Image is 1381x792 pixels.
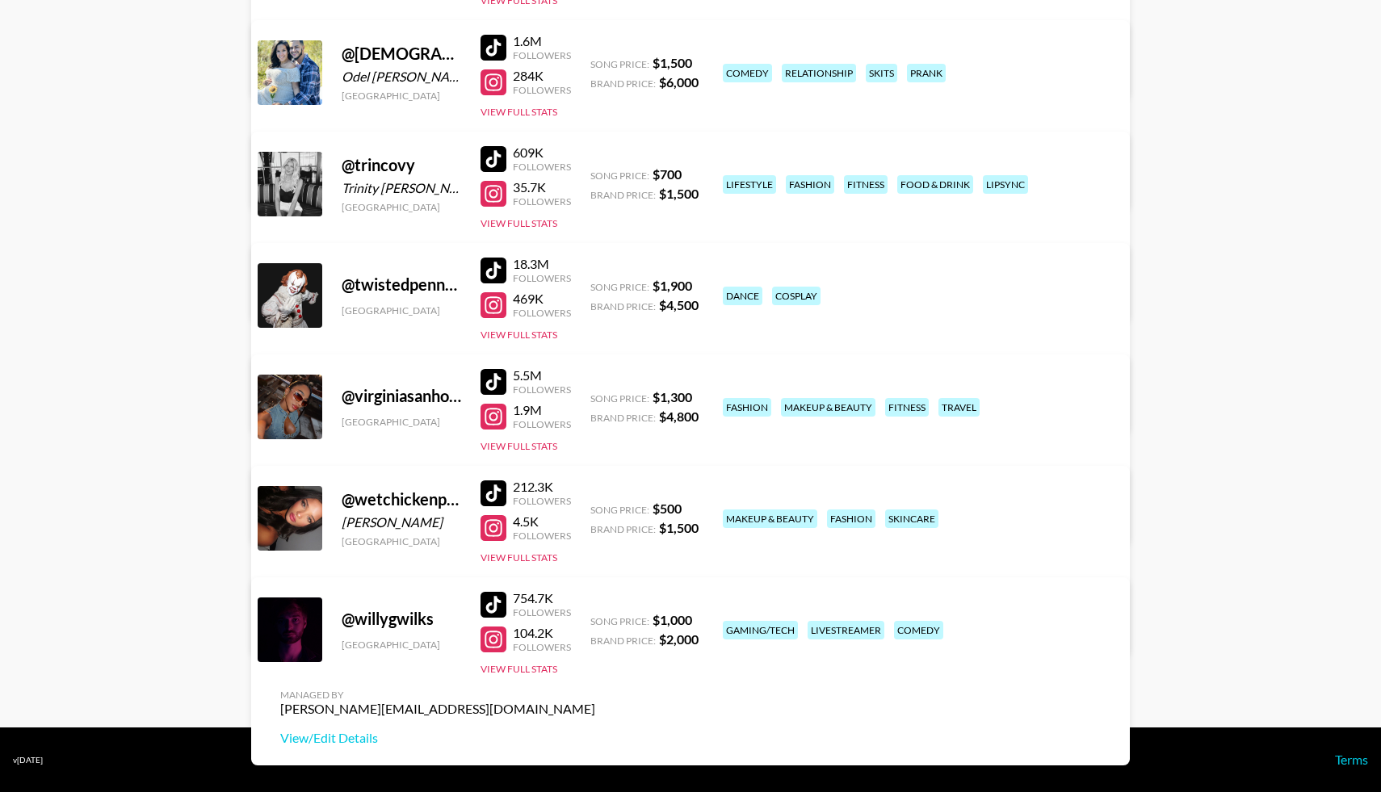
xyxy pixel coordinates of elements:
div: v [DATE] [13,755,43,765]
button: View Full Stats [481,217,557,229]
div: comedy [894,621,943,639]
div: food & drink [897,175,973,194]
div: Followers [513,418,571,430]
div: makeup & beauty [781,398,875,417]
div: makeup & beauty [723,509,817,528]
a: View/Edit Details [280,730,595,746]
div: Followers [513,272,571,284]
div: travel [938,398,980,417]
div: lipsync [983,175,1028,194]
div: 609K [513,145,571,161]
button: View Full Stats [481,440,557,452]
div: Trinity [PERSON_NAME] [342,180,461,196]
span: Brand Price: [590,523,656,535]
div: Followers [513,307,571,319]
div: 5.5M [513,367,571,383]
div: [GEOGRAPHIC_DATA] [342,416,461,428]
div: Followers [513,49,571,61]
div: @ [DEMOGRAPHIC_DATA] [342,44,461,64]
div: 35.7K [513,179,571,195]
div: [GEOGRAPHIC_DATA] [342,304,461,316]
button: View Full Stats [481,329,557,341]
div: 4.5K [513,513,571,530]
div: 104.2K [513,625,571,641]
div: Followers [513,530,571,542]
div: prank [907,64,946,82]
strong: $ 2,000 [659,631,699,647]
strong: $ 1,500 [659,186,699,201]
a: Terms [1335,752,1368,767]
strong: $ 1,000 [653,612,692,627]
div: [GEOGRAPHIC_DATA] [342,535,461,547]
div: Followers [513,606,571,618]
div: @ willygwilks [342,609,461,629]
strong: $ 1,900 [653,278,692,293]
div: 754.7K [513,590,571,606]
div: 284K [513,68,571,84]
div: livestreamer [808,621,884,639]
div: Followers [513,383,571,396]
div: Followers [513,495,571,507]
div: comedy [723,64,772,82]
button: View Full Stats [481,106,557,118]
strong: $ 1,500 [653,55,692,70]
div: [GEOGRAPHIC_DATA] [342,201,461,213]
span: Brand Price: [590,78,656,90]
div: skincare [885,509,938,528]
div: fashion [827,509,875,528]
span: Song Price: [590,170,649,182]
div: @ wetchickenpapisauce [342,489,461,509]
span: Brand Price: [590,412,656,424]
div: [PERSON_NAME][EMAIL_ADDRESS][DOMAIN_NAME] [280,701,595,717]
span: Brand Price: [590,300,656,312]
div: Followers [513,84,571,96]
div: fashion [723,398,771,417]
div: 469K [513,291,571,307]
button: View Full Stats [481,551,557,564]
div: fitness [885,398,929,417]
div: 1.6M [513,33,571,49]
strong: $ 700 [653,166,682,182]
div: Followers [513,195,571,207]
span: Brand Price: [590,189,656,201]
strong: $ 500 [653,501,682,516]
div: Managed By [280,689,595,701]
div: Odel [PERSON_NAME] [342,69,461,85]
div: @ trincovy [342,155,461,175]
div: 1.9M [513,402,571,418]
div: @ twistedpennywise [342,274,461,295]
div: fashion [786,175,834,194]
div: cosplay [772,287,821,305]
div: [PERSON_NAME] [342,514,461,530]
span: Song Price: [590,281,649,293]
div: 212.3K [513,479,571,495]
span: Song Price: [590,392,649,404]
div: gaming/tech [723,621,798,639]
span: Song Price: [590,58,649,70]
span: Song Price: [590,504,649,516]
button: View Full Stats [481,663,557,675]
div: Followers [513,161,571,173]
div: skits [866,64,897,82]
div: Followers [513,641,571,653]
div: relationship [782,64,856,82]
strong: $ 1,300 [653,389,692,404]
div: @ virginiasanhouse [342,386,461,406]
div: dance [723,287,762,305]
strong: $ 4,800 [659,409,699,424]
strong: $ 6,000 [659,74,699,90]
strong: $ 1,500 [659,520,699,535]
div: lifestyle [723,175,776,194]
strong: $ 4,500 [659,297,699,312]
div: [GEOGRAPHIC_DATA] [342,90,461,102]
div: fitness [844,175,888,194]
div: [GEOGRAPHIC_DATA] [342,639,461,651]
span: Brand Price: [590,635,656,647]
div: 18.3M [513,256,571,272]
span: Song Price: [590,615,649,627]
